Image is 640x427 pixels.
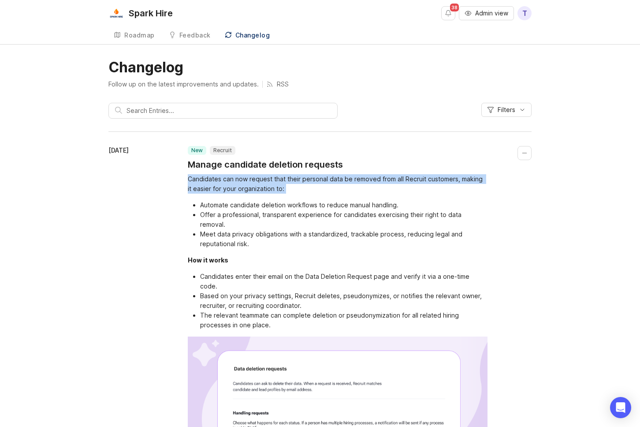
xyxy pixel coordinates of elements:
[522,8,527,19] span: T
[129,9,173,18] div: Spark Hire
[200,272,487,291] li: Candidates enter their email on the Data Deletion Request page and verify it via a one-time code.
[220,26,275,45] a: Changelog
[179,32,211,38] div: Feedback
[610,397,631,418] div: Open Intercom Messenger
[200,210,487,229] li: Offer a professional, transparent experience for candidates exercising their right to data removal.
[517,146,532,160] button: Collapse changelog entry
[191,147,203,154] p: new
[108,26,160,45] a: Roadmap
[127,106,331,116] input: Search Entries...
[200,311,487,330] li: The relevant teammate can complete deletion or pseudonymization for all related hiring processes ...
[481,103,532,117] button: Filters
[188,174,487,194] div: Candidates can now request that their personal data be removed from all Recruit customers, making...
[213,147,232,154] p: Recruit
[108,80,259,89] p: Follow up on the latest improvements and updates.
[498,105,515,114] span: Filters
[266,80,289,89] a: RSS
[164,26,216,45] a: Feedback
[441,6,455,20] button: Notifications
[475,9,508,18] span: Admin view
[450,4,459,11] span: 38
[200,200,487,210] li: Automate candidate deletion workflows to reduce manual handling.
[200,291,487,311] li: Based on your privacy settings, Recruit deletes, pseudonymizes, or notifies the relevant owner, r...
[108,146,129,154] time: [DATE]
[188,158,343,171] a: Manage candidate deletion requests
[235,32,270,38] div: Changelog
[517,6,532,20] button: T
[459,6,514,20] button: Admin view
[108,59,532,76] h1: Changelog
[188,256,228,264] div: How it works
[124,32,155,38] div: Roadmap
[277,80,289,89] p: RSS
[200,229,487,249] li: Meet data privacy obligations with a standardized, trackable process, reducing legal and reputati...
[108,5,124,21] img: Spark Hire logo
